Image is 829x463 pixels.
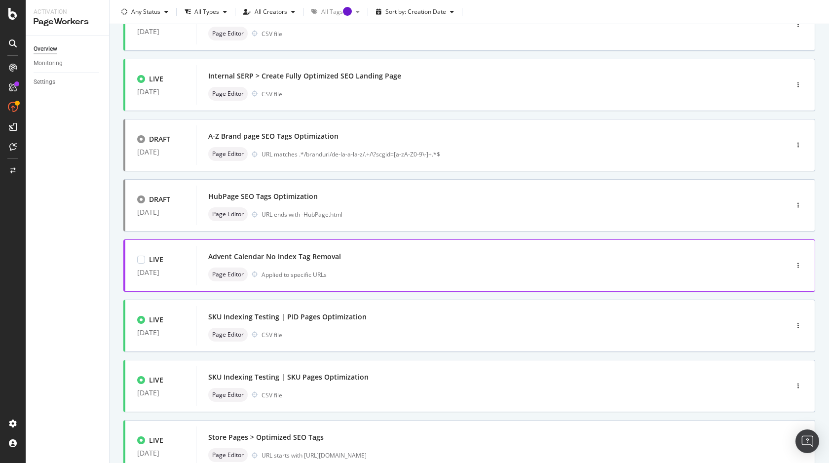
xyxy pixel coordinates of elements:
[34,58,102,69] a: Monitoring
[208,388,248,402] div: neutral label
[149,255,163,265] div: LIVE
[208,27,248,40] div: neutral label
[212,392,244,398] span: Page Editor
[208,432,324,442] div: Store Pages > Optimized SEO Tags
[208,268,248,281] div: neutral label
[34,44,57,54] div: Overview
[208,71,401,81] div: Internal SERP > Create Fully Optimized SEO Landing Page
[208,252,341,262] div: Advent Calendar No index Tag Removal
[137,208,184,216] div: [DATE]
[208,147,248,161] div: neutral label
[343,7,352,16] div: Tooltip anchor
[131,9,160,15] div: Any Status
[372,4,458,20] button: Sort by: Creation Date
[34,77,55,87] div: Settings
[208,131,339,141] div: A-Z Brand page SEO Tags Optimization
[262,331,282,339] div: CSV file
[149,435,163,445] div: LIVE
[208,207,248,221] div: neutral label
[262,150,746,158] div: URL matches .*/branduri/de-la-a-la-z/.+/\?scgid=[a-zA-Z0-9\-]+.*$
[262,30,282,38] div: CSV file
[34,77,102,87] a: Settings
[208,192,318,201] div: HubPage SEO Tags Optimization
[149,315,163,325] div: LIVE
[149,134,170,144] div: DRAFT
[795,429,819,453] div: Open Intercom Messenger
[137,269,184,276] div: [DATE]
[208,328,248,342] div: neutral label
[212,91,244,97] span: Page Editor
[137,389,184,397] div: [DATE]
[212,271,244,277] span: Page Editor
[262,270,327,279] div: Applied to specific URLs
[212,211,244,217] span: Page Editor
[194,9,219,15] div: All Types
[208,448,248,462] div: neutral label
[262,451,746,460] div: URL starts with [URL][DOMAIN_NAME]
[137,148,184,156] div: [DATE]
[137,28,184,36] div: [DATE]
[208,372,369,382] div: SKU Indexing Testing | SKU Pages Optimization
[212,31,244,37] span: Page Editor
[208,312,367,322] div: SKU Indexing Testing | PID Pages Optimization
[262,391,282,399] div: CSV file
[239,4,299,20] button: All Creators
[34,44,102,54] a: Overview
[137,449,184,457] div: [DATE]
[262,90,282,98] div: CSV file
[212,332,244,338] span: Page Editor
[262,210,746,219] div: URL ends with -HubPage.html
[149,375,163,385] div: LIVE
[307,4,364,20] button: All TagsTooltip anchor
[149,194,170,204] div: DRAFT
[385,9,446,15] div: Sort by: Creation Date
[208,87,248,101] div: neutral label
[149,74,163,84] div: LIVE
[117,4,172,20] button: Any Status
[34,58,63,69] div: Monitoring
[181,4,231,20] button: All Types
[137,88,184,96] div: [DATE]
[255,9,287,15] div: All Creators
[321,9,352,15] div: All Tags
[34,8,101,16] div: Activation
[34,16,101,28] div: PageWorkers
[137,329,184,337] div: [DATE]
[212,452,244,458] span: Page Editor
[212,151,244,157] span: Page Editor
